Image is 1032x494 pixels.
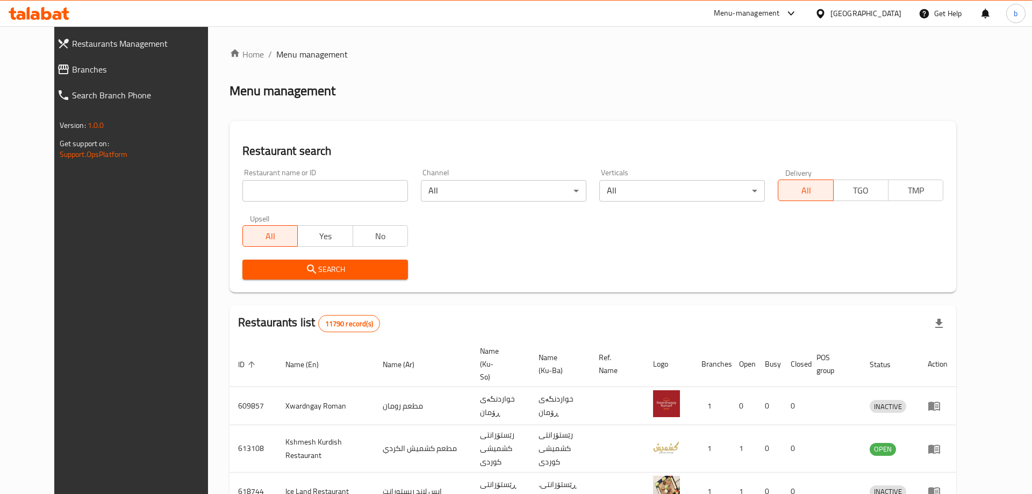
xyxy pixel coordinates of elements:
[471,387,530,425] td: خواردنگەی ڕۆمان
[247,228,293,244] span: All
[242,180,408,202] input: Search for restaurant name or ID..
[276,48,348,61] span: Menu management
[421,180,586,202] div: All
[888,180,943,201] button: TMP
[653,390,680,417] img: Xwardngay Roman
[756,341,782,387] th: Busy
[653,433,680,460] img: Kshmesh Kurdish Restaurant
[230,387,277,425] td: 609857
[893,183,939,198] span: TMP
[833,180,888,201] button: TGO
[238,314,380,332] h2: Restaurants list
[297,225,353,247] button: Yes
[693,425,730,472] td: 1
[539,351,577,377] span: Name (Ku-Ba)
[268,48,272,61] li: /
[357,228,404,244] span: No
[870,358,905,371] span: Status
[928,399,948,412] div: Menu
[782,341,808,387] th: Closed
[830,8,901,19] div: [GEOGRAPHIC_DATA]
[48,56,227,82] a: Branches
[251,263,399,276] span: Search
[242,225,298,247] button: All
[599,180,765,202] div: All
[730,341,756,387] th: Open
[471,425,530,472] td: رێستۆرانتی کشمیشى كوردى
[230,48,264,61] a: Home
[48,82,227,108] a: Search Branch Phone
[870,443,896,456] div: OPEN
[72,37,218,50] span: Restaurants Management
[238,358,259,371] span: ID
[230,48,956,61] nav: breadcrumb
[785,169,812,176] label: Delivery
[782,425,808,472] td: 0
[374,387,471,425] td: مطعم رومان
[870,443,896,455] span: OPEN
[756,387,782,425] td: 0
[644,341,693,387] th: Logo
[599,351,632,377] span: Ref. Name
[72,63,218,76] span: Branches
[838,183,884,198] span: TGO
[714,7,780,20] div: Menu-management
[530,425,590,472] td: رێستۆرانتی کشمیشى كوردى
[730,387,756,425] td: 0
[730,425,756,472] td: 1
[230,425,277,472] td: 613108
[530,387,590,425] td: خواردنگەی ڕۆمان
[926,311,952,337] div: Export file
[782,387,808,425] td: 0
[318,315,380,332] div: Total records count
[693,387,730,425] td: 1
[383,358,428,371] span: Name (Ar)
[480,345,517,383] span: Name (Ku-So)
[285,358,333,371] span: Name (En)
[302,228,348,244] span: Yes
[277,425,374,472] td: Kshmesh Kurdish Restaurant
[230,82,335,99] h2: Menu management
[816,351,848,377] span: POS group
[60,118,86,132] span: Version:
[277,387,374,425] td: Xwardngay Roman
[928,442,948,455] div: Menu
[756,425,782,472] td: 0
[778,180,833,201] button: All
[374,425,471,472] td: مطعم كشميش الكردي
[1014,8,1017,19] span: b
[250,214,270,222] label: Upsell
[919,341,956,387] th: Action
[319,319,379,329] span: 11790 record(s)
[870,400,906,413] span: INACTIVE
[353,225,408,247] button: No
[60,147,128,161] a: Support.OpsPlatform
[783,183,829,198] span: All
[88,118,104,132] span: 1.0.0
[693,341,730,387] th: Branches
[60,137,109,151] span: Get support on:
[242,143,943,159] h2: Restaurant search
[48,31,227,56] a: Restaurants Management
[242,260,408,280] button: Search
[72,89,218,102] span: Search Branch Phone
